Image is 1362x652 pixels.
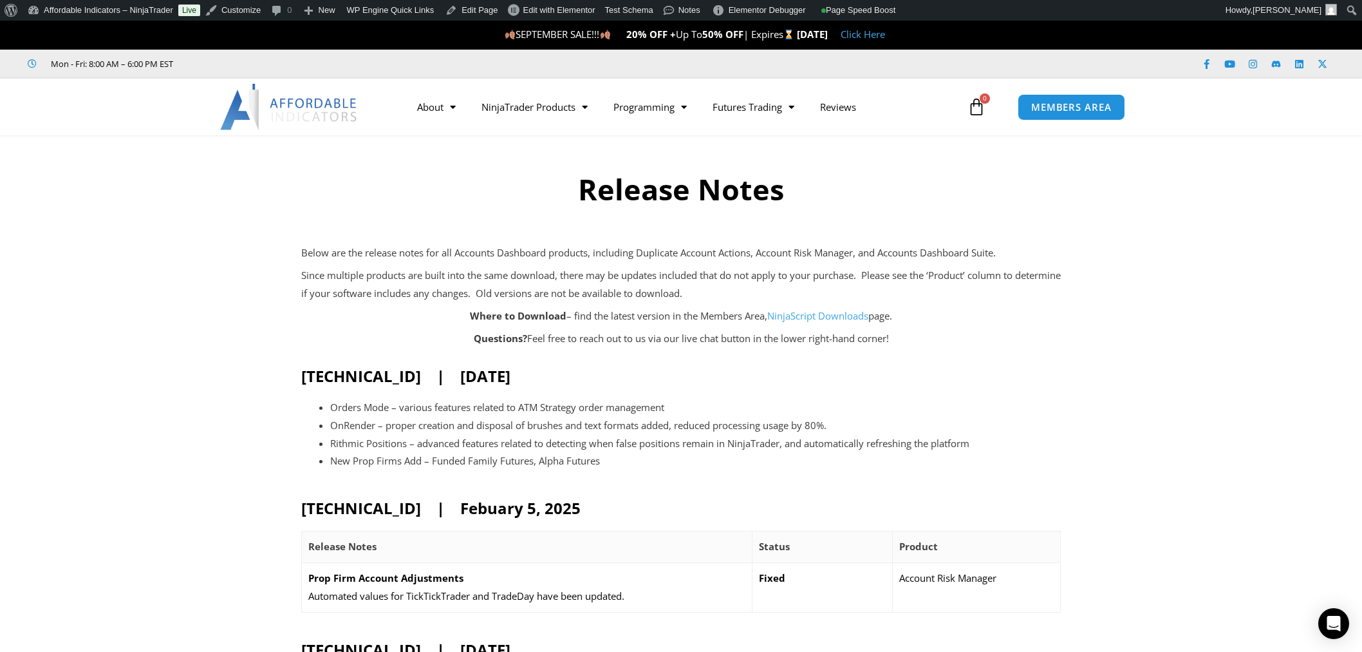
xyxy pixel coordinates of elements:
li: Orders Mode – various features related to ATM Strategy order management [330,399,1061,417]
strong: [DATE] [797,28,828,41]
h2: [TECHNICAL_ID] | [DATE] [301,366,1061,386]
span: MEMBERS AREA [1031,102,1112,112]
img: 🍂 [601,30,610,39]
p: Automated values for TickTickTrader and TradeDay have been updated. [308,588,745,606]
strong: 50% OFF [702,28,743,41]
strong: Release Notes [308,540,377,553]
strong: Where to Download [470,309,566,322]
strong: Status [759,540,790,553]
a: MEMBERS AREA [1018,94,1125,120]
img: 🍂 [505,30,515,39]
a: Reviews [807,92,869,122]
a: Futures Trading [700,92,807,122]
span: Edit with Elementor [523,5,595,15]
span: 0 [980,93,990,104]
a: NinjaScript Downloads [767,309,868,322]
p: Since multiple products are built into the same download, there may be updates included that do n... [301,267,1061,303]
a: Programming [601,92,700,122]
h2: Release Notes [301,171,1061,209]
li: Rithmic Positions – advanced features related to detecting when false positions remain in NinjaTr... [330,435,1061,453]
a: NinjaTrader Products [469,92,601,122]
a: Click Here [841,28,885,41]
p: Below are the release notes for all Accounts Dashboard products, including Duplicate Account Acti... [301,244,1061,262]
strong: Fixed [759,571,785,584]
li: OnRender – proper creation and disposal of brushes and text formats added, reduced processing usa... [330,417,1061,435]
span: Mon - Fri: 8:00 AM – 6:00 PM EST [48,56,173,72]
div: Open Intercom Messenger [1318,608,1349,639]
strong: Questions? [474,332,527,345]
strong: 20% OFF + [626,28,676,41]
strong: Prop Firm Account Adjustments [308,571,463,584]
p: – find the latest version in the Members Area, page. [301,307,1061,325]
iframe: Customer reviews powered by Trustpilot [191,57,384,70]
strong: Product [899,540,938,553]
h2: [TECHNICAL_ID] | Febuary 5, 2025 [301,498,1061,518]
a: 0 [948,88,1005,126]
li: New Prop Firms Add – Funded Family Futures, Alpha Futures [330,452,1061,470]
span: [PERSON_NAME] [1253,5,1321,15]
a: Live [178,5,200,16]
a: About [404,92,469,122]
span: SEPTEMBER SALE!!! Up To | Expires [505,28,796,41]
nav: Menu [404,92,964,122]
img: LogoAI | Affordable Indicators – NinjaTrader [220,84,359,130]
p: Account Risk Manager [899,570,1054,588]
img: ⌛ [784,30,794,39]
p: Feel free to reach out to us via our live chat button in the lower right-hand corner! [301,330,1061,348]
